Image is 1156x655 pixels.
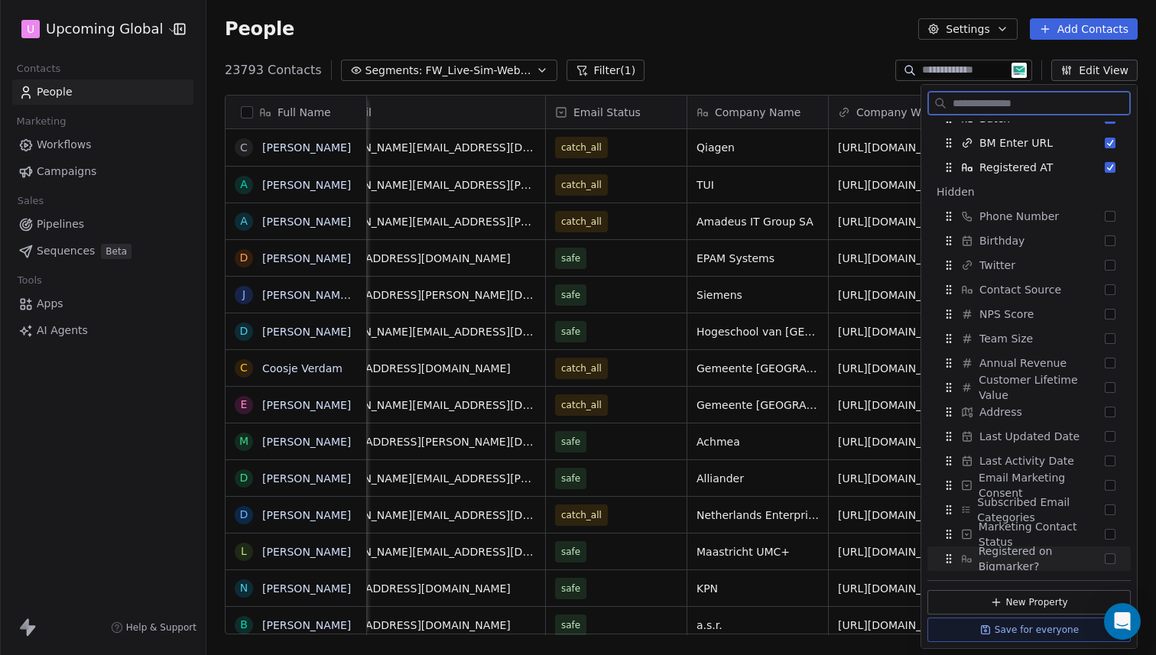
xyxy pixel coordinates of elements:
[101,244,132,259] span: Beta
[323,361,536,376] span: [EMAIL_ADDRESS][DOMAIN_NAME]
[979,543,1105,574] span: Registered on Bigmarker?
[561,581,580,596] span: safe
[838,546,957,558] a: [URL][DOMAIN_NAME]
[11,269,48,292] span: Tools
[323,581,536,596] span: [EMAIL_ADDRESS][DOMAIN_NAME]
[225,61,322,79] span: 23793 Contacts
[838,179,957,191] a: [URL][DOMAIN_NAME]
[561,361,602,376] span: catch_all
[239,433,248,449] div: M
[979,160,1053,175] span: Registered AT
[37,243,95,259] span: Sequences
[12,159,193,184] a: Campaigns
[979,282,1061,297] span: Contact Source
[240,323,248,339] div: D
[12,238,193,264] a: SequencesBeta
[697,140,819,155] span: Qiagen
[561,434,580,449] span: safe
[927,473,1131,498] div: Email Marketing Consent
[262,216,351,228] a: [PERSON_NAME]
[927,326,1131,351] div: Team Size
[37,296,63,312] span: Apps
[687,96,828,128] div: Company Name
[838,326,957,338] a: [URL][DOMAIN_NAME]
[979,470,1105,501] span: Email Marketing Consent
[838,472,957,485] a: [URL][DOMAIN_NAME]
[838,141,957,154] a: [URL][DOMAIN_NAME]
[927,351,1131,375] div: Annual Revenue
[18,16,163,42] button: UUpcoming Global
[240,360,248,376] div: C
[927,498,1131,522] div: Subscribed Email Categories
[697,618,819,633] span: a.s.r.
[927,131,1131,155] div: BM Enter URL
[426,63,533,79] span: FW_Live-Sim-Webinar-25 Sept'25 -[GEOGRAPHIC_DATA] [GEOGRAPHIC_DATA]
[918,18,1017,40] button: Settings
[561,324,580,339] span: safe
[856,105,953,120] span: Company Website
[927,253,1131,277] div: Twitter
[262,326,351,338] a: [PERSON_NAME]
[927,277,1131,302] div: Contact Source
[262,141,351,154] a: [PERSON_NAME]
[12,132,193,157] a: Workflows
[323,287,536,303] span: [EMAIL_ADDRESS][PERSON_NAME][DOMAIN_NAME]
[262,399,351,411] a: [PERSON_NAME]
[12,291,193,316] a: Apps
[561,140,602,155] span: catch_all
[262,179,351,191] a: [PERSON_NAME]
[927,400,1131,424] div: Address
[323,140,536,155] span: [PERSON_NAME][EMAIL_ADDRESS][DOMAIN_NAME]
[278,105,331,120] span: Full Name
[262,582,351,595] a: [PERSON_NAME]
[979,258,1015,273] span: Twitter
[1030,18,1138,40] button: Add Contacts
[323,544,536,559] span: [PERSON_NAME][EMAIL_ADDRESS][DOMAIN_NAME]
[240,580,248,596] div: N
[37,137,92,153] span: Workflows
[546,96,687,128] div: Email Status
[262,546,351,558] a: [PERSON_NAME]
[37,216,84,232] span: Pipelines
[561,287,580,303] span: safe
[561,214,602,229] span: catch_all
[561,544,580,559] span: safe
[977,494,1105,525] span: Subscribed Email Categories
[323,507,536,523] span: [PERSON_NAME][EMAIL_ADDRESS][DOMAIN_NAME]
[979,209,1059,224] span: Phone Number
[927,546,1131,571] div: Registered on Bigmarker?
[838,252,957,264] a: [URL][DOMAIN_NAME]
[927,229,1131,253] div: Birthday
[838,399,957,411] a: [URL][DOMAIN_NAME]
[37,323,88,339] span: AI Agents
[715,105,800,120] span: Company Name
[697,361,819,376] span: Gemeente [GEOGRAPHIC_DATA]
[838,619,957,631] a: [URL][DOMAIN_NAME]
[323,251,536,266] span: [EMAIL_ADDRESS][DOMAIN_NAME]
[838,436,957,448] a: [URL][DOMAIN_NAME]
[241,397,248,413] div: E
[829,96,969,128] div: Company Website
[262,509,351,521] a: [PERSON_NAME]
[573,105,641,120] span: Email Status
[697,581,819,596] span: KPN
[126,621,196,634] span: Help & Support
[979,519,1105,550] span: Marketing Contact Status
[697,434,819,449] span: Achmea
[979,135,1053,151] span: BM Enter URL
[240,213,248,229] div: A
[561,251,580,266] span: safe
[323,214,536,229] span: [PERSON_NAME][EMAIL_ADDRESS][PERSON_NAME][DOMAIN_NAME]
[561,618,580,633] span: safe
[323,471,536,486] span: [PERSON_NAME][EMAIL_ADDRESS][PERSON_NAME][DOMAIN_NAME]
[226,96,366,128] div: Full Name
[927,522,1131,546] div: Marketing Contact Status
[262,252,351,264] a: [PERSON_NAME]
[240,470,248,486] div: D
[927,449,1131,473] div: Last Activity Date
[567,60,645,81] button: Filter(1)
[927,424,1131,449] div: Last Updated Date
[46,19,163,39] span: Upcoming Global
[838,362,957,375] a: [URL][DOMAIN_NAME]
[838,216,957,228] a: [URL][DOMAIN_NAME]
